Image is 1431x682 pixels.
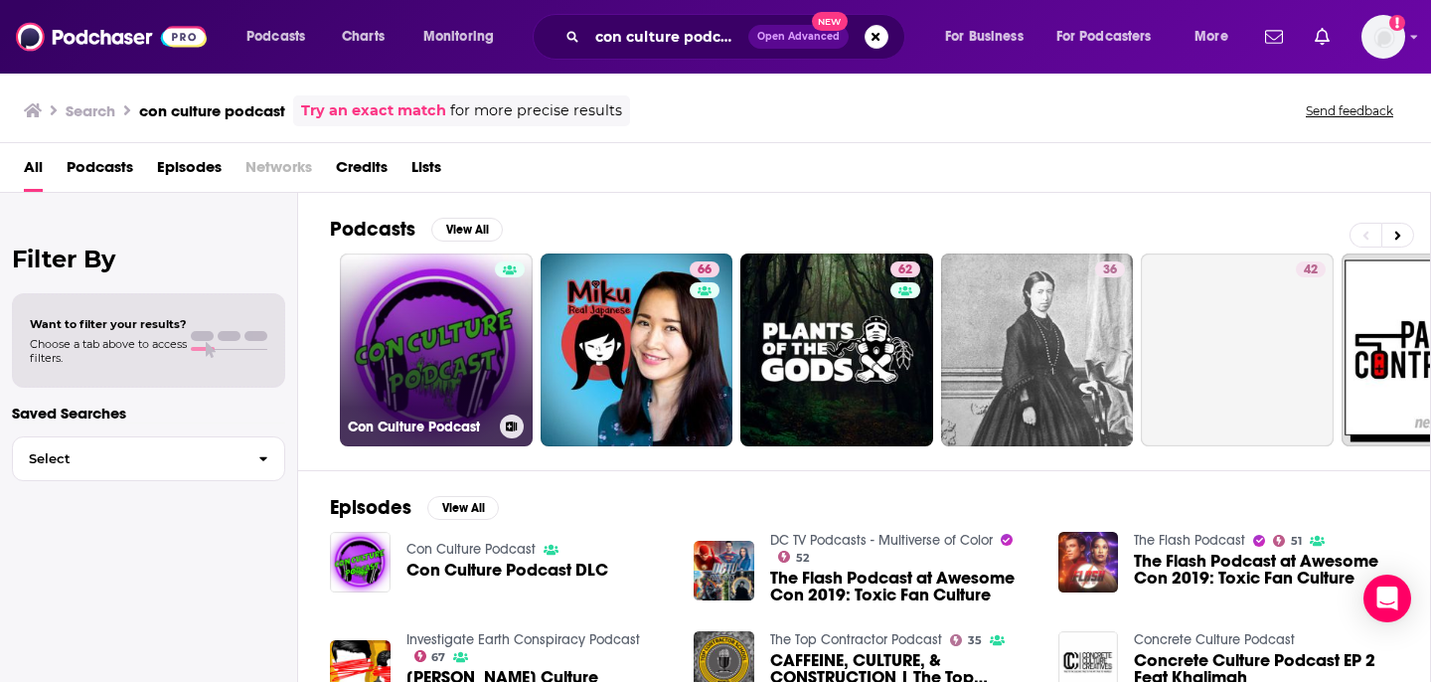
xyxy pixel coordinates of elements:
[1296,261,1326,277] a: 42
[427,496,499,520] button: View All
[1361,15,1405,59] button: Show profile menu
[245,151,312,192] span: Networks
[1181,21,1253,53] button: open menu
[748,25,849,49] button: Open AdvancedNew
[698,260,712,280] span: 66
[587,21,748,53] input: Search podcasts, credits, & more...
[552,14,924,60] div: Search podcasts, credits, & more...
[1134,631,1295,648] a: Concrete Culture Podcast
[330,532,391,593] img: Con Culture Podcast DLC
[414,650,446,662] a: 67
[423,23,494,51] span: Monitoring
[694,541,754,601] img: The Flash Podcast at Awesome Con 2019: Toxic Fan Culture
[30,337,187,365] span: Choose a tab above to access filters.
[246,23,305,51] span: Podcasts
[1194,23,1228,51] span: More
[1058,532,1119,593] img: The Flash Podcast at Awesome Con 2019: Toxic Fan Culture
[898,260,912,280] span: 62
[12,436,285,481] button: Select
[1134,532,1245,549] a: The Flash Podcast
[411,151,441,192] a: Lists
[330,495,499,520] a: EpisodesView All
[1273,535,1302,547] a: 51
[1257,20,1291,54] a: Show notifications dropdown
[541,254,733,446] a: 66
[12,245,285,273] h2: Filter By
[340,254,533,446] a: Con Culture Podcast
[16,18,207,56] img: Podchaser - Follow, Share and Rate Podcasts
[770,570,1034,603] a: The Flash Podcast at Awesome Con 2019: Toxic Fan Culture
[301,99,446,122] a: Try an exact match
[1363,575,1411,622] div: Open Intercom Messenger
[233,21,331,53] button: open menu
[431,653,445,662] span: 67
[796,554,809,563] span: 52
[330,217,503,242] a: PodcastsView All
[1134,553,1398,587] a: The Flash Podcast at Awesome Con 2019: Toxic Fan Culture
[968,636,982,645] span: 35
[30,317,187,331] span: Want to filter your results?
[431,218,503,242] button: View All
[157,151,222,192] a: Episodes
[945,23,1024,51] span: For Business
[1300,102,1399,119] button: Send feedback
[1307,20,1338,54] a: Show notifications dropdown
[348,419,492,435] h3: Con Culture Podcast
[336,151,388,192] a: Credits
[406,541,536,558] a: Con Culture Podcast
[66,101,115,120] h3: Search
[330,217,415,242] h2: Podcasts
[409,21,520,53] button: open menu
[1361,15,1405,59] img: User Profile
[941,254,1134,446] a: 36
[950,634,982,646] a: 35
[1141,254,1334,446] a: 42
[450,99,622,122] span: for more precise results
[406,562,608,579] a: Con Culture Podcast DLC
[690,261,719,277] a: 66
[13,452,242,465] span: Select
[770,532,993,549] a: DC TV Podcasts - Multiverse of Color
[1361,15,1405,59] span: Logged in as dkcmediatechnyc
[12,404,285,423] p: Saved Searches
[1291,537,1302,546] span: 51
[1389,15,1405,31] svg: Add a profile image
[778,551,809,563] a: 52
[1056,23,1152,51] span: For Podcasters
[139,101,285,120] h3: con culture podcast
[740,254,933,446] a: 62
[757,32,840,42] span: Open Advanced
[406,631,640,648] a: Investigate Earth Conspiracy Podcast
[1103,260,1117,280] span: 36
[1043,21,1181,53] button: open menu
[342,23,385,51] span: Charts
[1304,260,1318,280] span: 42
[330,495,411,520] h2: Episodes
[1095,261,1125,277] a: 36
[67,151,133,192] a: Podcasts
[770,631,942,648] a: The Top Contractor Podcast
[24,151,43,192] a: All
[329,21,397,53] a: Charts
[931,21,1048,53] button: open menu
[890,261,920,277] a: 62
[812,12,848,31] span: New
